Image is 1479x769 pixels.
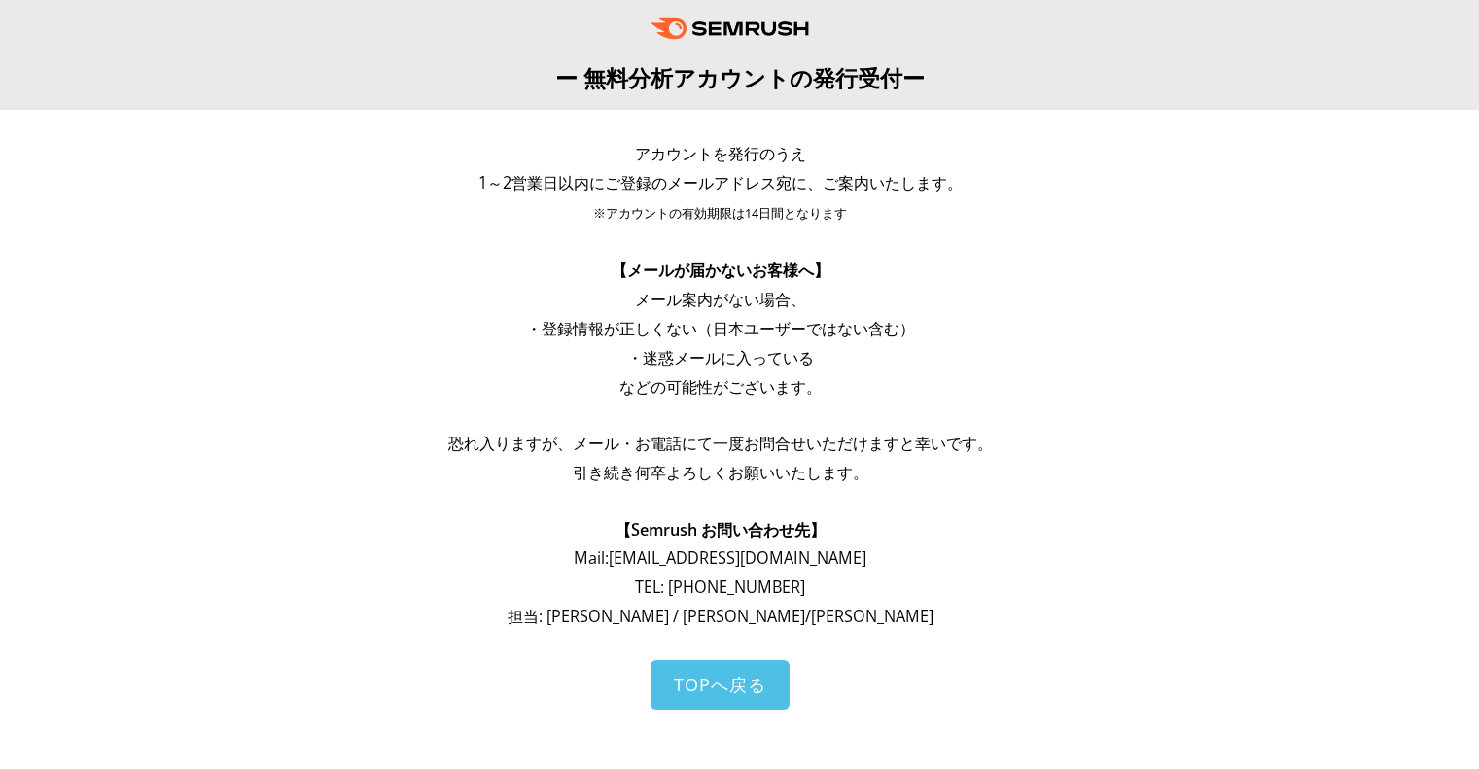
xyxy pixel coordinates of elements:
span: TEL: [PHONE_NUMBER] [635,577,805,598]
span: 担当: [PERSON_NAME] / [PERSON_NAME]/[PERSON_NAME] [508,606,933,627]
a: TOPへ戻る [651,660,790,710]
span: メール案内がない場合、 [635,289,806,310]
span: 【Semrush お問い合わせ先】 [616,519,826,541]
span: 恐れ入りますが、メール・お電話にて一度お問合せいただけますと幸いです。 [448,433,993,454]
span: ※アカウントの有効期限は14日間となります [593,205,847,222]
span: 1～2営業日以内にご登録のメールアドレス宛に、ご案内いたします。 [478,172,963,193]
span: TOPへ戻る [674,673,766,696]
span: 引き続き何卒よろしくお願いいたします。 [573,462,868,483]
span: などの可能性がございます。 [619,376,822,398]
span: アカウントを発行のうえ [635,143,806,164]
span: Mail: [EMAIL_ADDRESS][DOMAIN_NAME] [574,547,866,569]
span: ・登録情報が正しくない（日本ユーザーではない含む） [526,318,915,339]
span: ー 無料分析アカウントの発行受付ー [555,62,925,93]
span: 【メールが届かないお客様へ】 [612,260,829,281]
span: ・迷惑メールに入っている [627,347,814,368]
